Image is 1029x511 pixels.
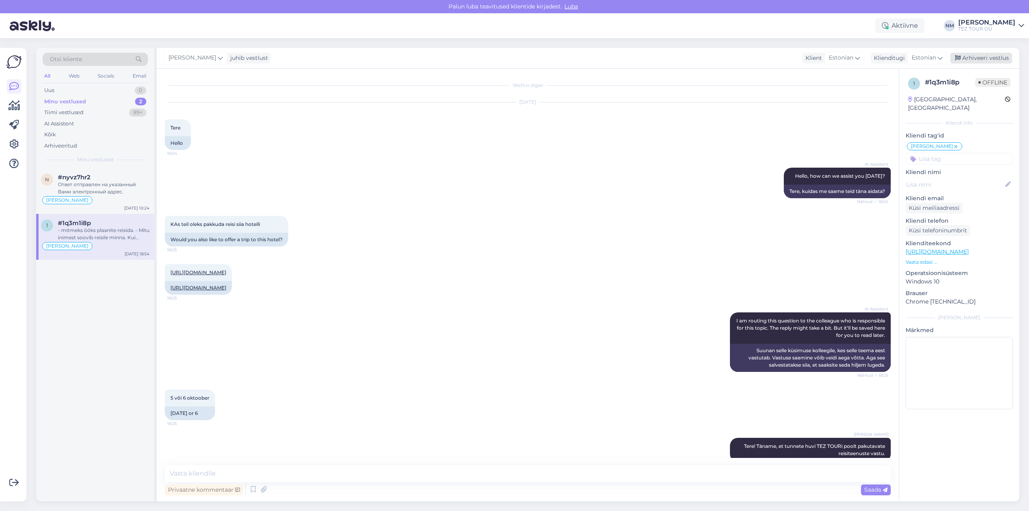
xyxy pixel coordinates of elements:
span: 1 [46,222,48,228]
div: - mitmeks ööks plaanite reisida. - Mitu inimest soovib reisile minna. Kui reisivad ka lapsed, sii... [58,227,150,241]
span: Tere! Täname, et tunnete huvi TEZ TOURi poolt pakutavate reisiteenuste vastu. [744,443,886,456]
div: [GEOGRAPHIC_DATA], [GEOGRAPHIC_DATA] [908,95,1005,112]
input: Lisa tag [906,153,1013,165]
img: Askly Logo [6,54,22,70]
span: 18:25 [167,247,197,253]
div: Küsi telefoninumbrit [906,225,970,236]
span: KAs teil oleks pakkuda reisi siia hotelli [170,221,260,227]
p: Kliendi nimi [906,168,1013,176]
a: [URL][DOMAIN_NAME] [170,269,226,275]
div: Vestlus algas [165,82,891,89]
div: All [43,71,52,81]
p: Brauser [906,289,1013,298]
div: # 1q3m1i8p [925,78,975,87]
span: 1 [913,80,915,86]
span: [PERSON_NAME] [46,198,88,203]
div: Arhiveeritud [44,142,77,150]
span: Otsi kliente [50,55,82,64]
span: Saada [864,486,888,493]
span: Minu vestlused [77,156,113,163]
span: [PERSON_NAME] [911,144,953,149]
span: 5 või 6 oktoober [170,395,209,401]
div: Klient [802,54,822,62]
p: Kliendi email [906,194,1013,203]
p: Kliendi tag'id [906,131,1013,140]
p: Windows 10 [906,277,1013,286]
div: [DATE] 10:24 [124,205,150,211]
div: [DATE] or 6 [165,406,215,420]
a: [PERSON_NAME]TEZ TOUR OÜ [958,19,1024,32]
span: 18:25 [167,295,197,301]
div: Arhiveeri vestlus [950,53,1012,64]
p: Chrome [TECHNICAL_ID] [906,298,1013,306]
p: Kliendi telefon [906,217,1013,225]
span: #nyvz7hr2 [58,174,90,181]
div: Uus [44,86,54,94]
p: Klienditeekond [906,239,1013,248]
span: [PERSON_NAME] [46,244,88,248]
span: I am routing this question to the colleague who is responsible for this topic. The reply might ta... [736,318,886,338]
div: Tere, kuidas me saame teid täna aidata? [784,185,891,198]
div: AI Assistent [44,120,74,128]
div: [DATE] 18:54 [125,251,150,257]
a: [URL][DOMAIN_NAME] [170,285,226,291]
span: [PERSON_NAME] [854,431,888,437]
div: Socials [96,71,116,81]
div: Email [131,71,148,81]
p: Operatsioonisüsteem [906,269,1013,277]
span: Nähtud ✓ 18:25 [857,372,888,378]
div: Ответ отправлен на указанный Вами электронный адрес. [58,181,150,195]
span: Hello, how can we assist you [DATE]? [795,173,885,179]
div: Would you also like to offer a trip to this hotel? [165,233,288,246]
span: Offline [975,78,1011,87]
span: Luba [562,3,580,10]
div: [PERSON_NAME] [906,314,1013,321]
span: [PERSON_NAME] [168,53,216,62]
div: Web [67,71,81,81]
div: Tiimi vestlused [44,109,84,117]
div: 99+ [129,109,146,117]
input: Lisa nimi [906,180,1004,189]
div: Suunan selle küsimuse kolleegile, kes selle teema eest vastutab. Vastuse saamine võib veidi aega ... [730,344,891,372]
div: Kõik [44,131,56,139]
span: n [45,176,49,183]
div: TEZ TOUR OÜ [958,26,1015,32]
span: AI Assistent [858,306,888,312]
div: [PERSON_NAME] [958,19,1015,26]
div: NM [944,20,955,31]
span: #1q3m1i8p [58,220,91,227]
span: 18:24 [167,150,197,156]
div: Privaatne kommentaar [165,484,243,495]
div: Küsi meiliaadressi [906,203,963,213]
div: 2 [135,98,146,106]
span: Estonian [829,53,853,62]
div: Hello [165,136,191,150]
span: Estonian [912,53,936,62]
div: Klienditugi [871,54,905,62]
div: Minu vestlused [44,98,86,106]
div: juhib vestlust [227,54,268,62]
div: 0 [135,86,146,94]
div: Kliendi info [906,119,1013,127]
p: Vaata edasi ... [906,259,1013,266]
a: [URL][DOMAIN_NAME] [906,248,969,255]
p: Märkmed [906,326,1013,335]
span: 18:25 [167,421,197,427]
span: Nähtud ✓ 18:24 [857,199,888,205]
span: Tere [170,125,180,131]
div: Aktiivne [875,18,924,33]
div: [DATE] [165,99,891,106]
span: AI Assistent [858,161,888,167]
